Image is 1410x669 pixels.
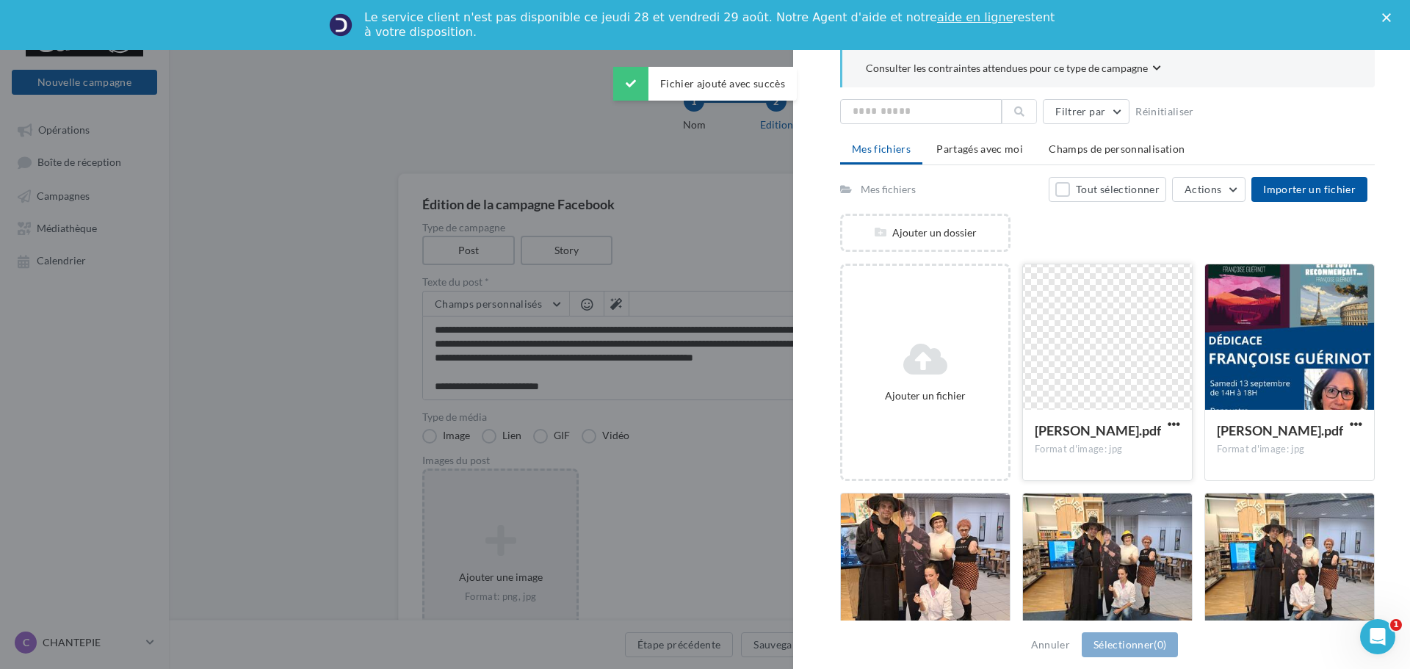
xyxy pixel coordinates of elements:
[1035,422,1161,438] span: Claire Conan.pdf
[1251,177,1367,202] button: Importer un fichier
[866,61,1148,76] span: Consulter les contraintes attendues pour ce type de campagne
[1263,183,1356,195] span: Importer un fichier
[852,142,911,155] span: Mes fichiers
[1129,103,1200,120] button: Réinitialiser
[936,142,1023,155] span: Partagés avec moi
[329,13,352,37] img: Profile image for Service-Client
[1172,177,1245,202] button: Actions
[1185,183,1221,195] span: Actions
[1035,443,1180,456] div: Format d'image: jpg
[1217,422,1343,438] span: Claire Conan.pdf
[613,67,797,101] div: Fichier ajouté avec succès
[866,60,1161,79] button: Consulter les contraintes attendues pour ce type de campagne
[1390,619,1402,631] span: 1
[937,10,1013,24] a: aide en ligne
[848,388,1002,403] div: Ajouter un fichier
[1154,638,1166,651] span: (0)
[1025,636,1076,654] button: Annuler
[1049,142,1185,155] span: Champs de personnalisation
[1382,13,1397,22] div: Fermer
[364,10,1057,40] div: Le service client n'est pas disponible ce jeudi 28 et vendredi 29 août. Notre Agent d'aide et not...
[861,182,916,197] div: Mes fichiers
[1082,632,1178,657] button: Sélectionner(0)
[842,225,1008,240] div: Ajouter un dossier
[1043,99,1129,124] button: Filtrer par
[1049,177,1166,202] button: Tout sélectionner
[1217,443,1362,456] div: Format d'image: jpg
[1360,619,1395,654] iframe: Intercom live chat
